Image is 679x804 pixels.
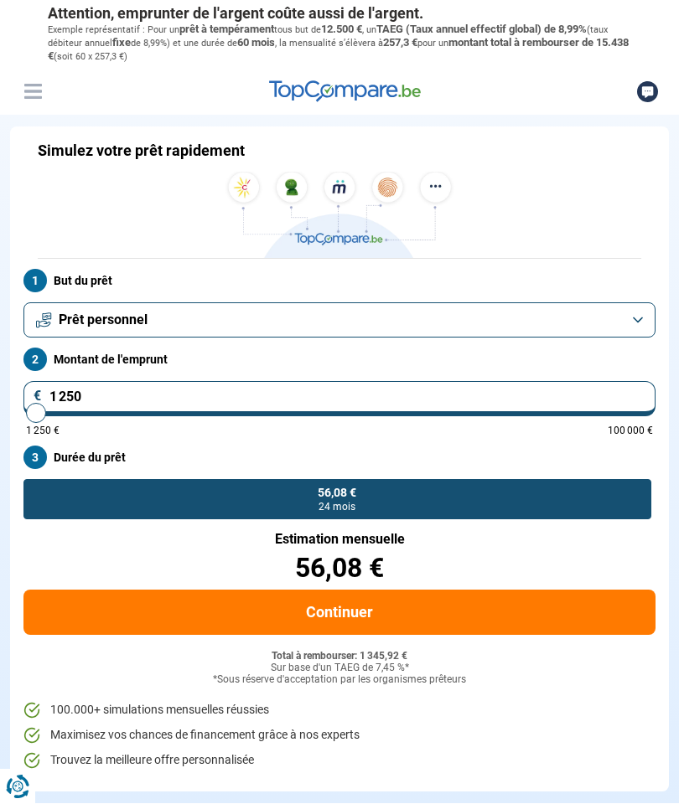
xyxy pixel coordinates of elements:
button: Continuer [23,590,656,635]
span: 60 mois [237,36,275,49]
span: 12.500 € [321,23,362,35]
span: Prêt personnel [59,311,148,329]
p: Exemple représentatif : Pour un tous but de , un (taux débiteur annuel de 8,99%) et une durée de ... [48,23,631,64]
img: TopCompare.be [222,172,457,258]
span: 257,3 € [383,36,417,49]
span: fixe [112,36,131,49]
li: Trouvez la meilleure offre personnalisée [23,752,656,769]
div: *Sous réserve d'acceptation par les organismes prêteurs [23,674,656,686]
span: TAEG (Taux annuel effectif global) de 8,99% [376,23,587,35]
span: 100 000 € [608,425,653,435]
div: Total à rembourser: 1 345,92 € [23,651,656,662]
h1: Simulez votre prêt rapidement [38,142,245,160]
div: Sur base d'un TAEG de 7,45 %* [23,662,656,674]
button: Menu [20,79,45,104]
div: 56,08 € [23,554,656,581]
button: Prêt personnel [23,302,656,338]
span: 24 mois [319,502,355,512]
span: 56,08 € [318,487,356,498]
div: Estimation mensuelle [23,533,656,546]
span: 1 250 € [26,425,60,435]
label: Durée du prêt [23,446,656,469]
span: montant total à rembourser de 15.438 € [48,36,629,62]
li: 100.000+ simulations mensuelles réussies [23,702,656,719]
img: TopCompare [269,80,421,102]
label: Montant de l'emprunt [23,348,656,371]
span: € [34,389,42,403]
span: prêt à tempérament [179,23,274,35]
li: Maximisez vos chances de financement grâce à nos experts [23,727,656,744]
p: Attention, emprunter de l'argent coûte aussi de l'argent. [48,4,631,23]
label: But du prêt [23,269,656,292]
